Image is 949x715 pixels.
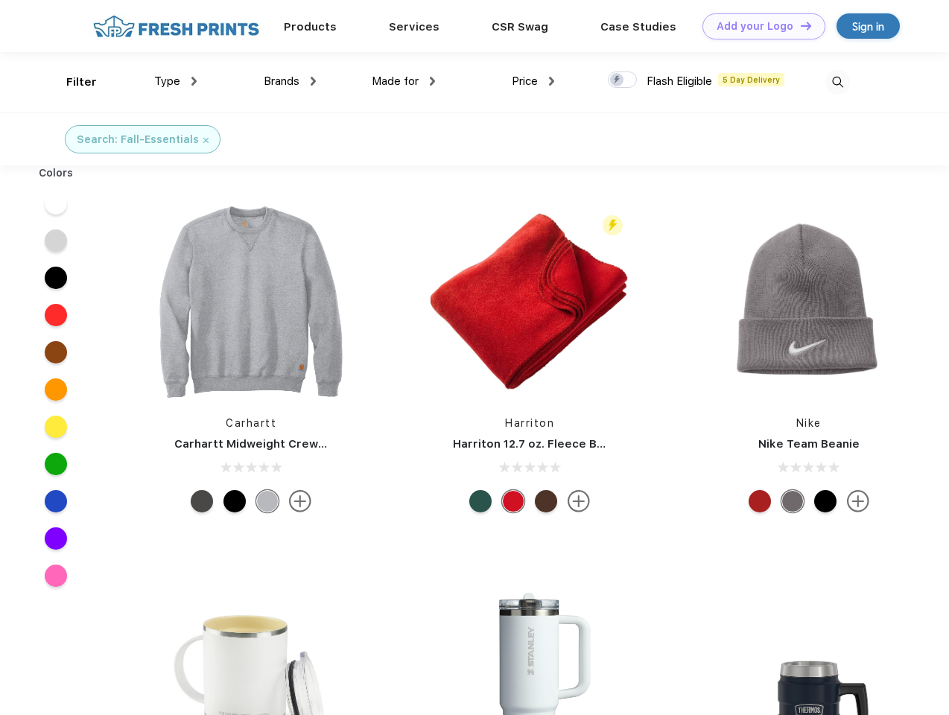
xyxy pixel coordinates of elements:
[431,203,629,401] img: func=resize&h=266
[203,138,209,143] img: filter_cancel.svg
[152,203,350,401] img: func=resize&h=266
[837,13,900,39] a: Sign in
[825,70,850,95] img: desktop_search.svg
[505,417,554,429] a: Harriton
[710,203,908,401] img: func=resize&h=266
[796,417,822,429] a: Nike
[191,77,197,86] img: dropdown.png
[89,13,264,39] img: fo%20logo%202.webp
[256,490,279,512] div: Heather Grey
[758,437,860,451] a: Nike Team Beanie
[535,490,557,512] div: Cocoa
[311,77,316,86] img: dropdown.png
[66,74,97,91] div: Filter
[852,18,884,35] div: Sign in
[568,490,590,512] img: more.svg
[469,490,492,512] div: Hunter
[603,215,623,235] img: flash_active_toggle.svg
[717,20,793,33] div: Add your Logo
[430,77,435,86] img: dropdown.png
[372,74,419,88] span: Made for
[749,490,771,512] div: University Red
[801,22,811,30] img: DT
[191,490,213,512] div: Carbon Heather
[284,20,337,34] a: Products
[174,437,411,451] a: Carhartt Midweight Crewneck Sweatshirt
[28,165,85,181] div: Colors
[647,74,712,88] span: Flash Eligible
[264,74,299,88] span: Brands
[847,490,869,512] img: more.svg
[77,132,199,147] div: Search: Fall-Essentials
[814,490,837,512] div: Black
[223,490,246,512] div: Black
[781,490,804,512] div: Medium Grey
[549,77,554,86] img: dropdown.png
[718,73,784,86] span: 5 Day Delivery
[289,490,311,512] img: more.svg
[502,490,524,512] div: Red
[226,417,276,429] a: Carhartt
[512,74,538,88] span: Price
[154,74,180,88] span: Type
[453,437,632,451] a: Harriton 12.7 oz. Fleece Blanket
